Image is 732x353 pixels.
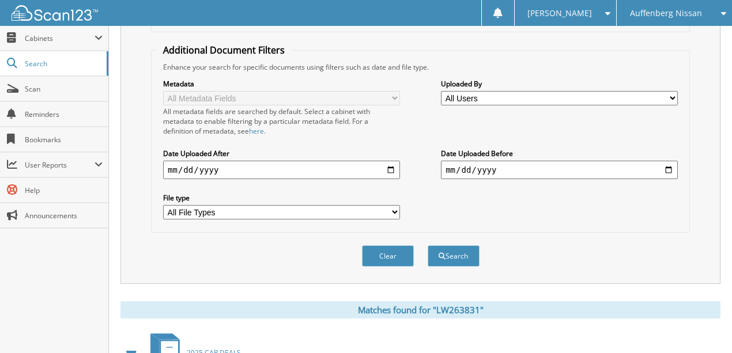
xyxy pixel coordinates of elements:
label: Metadata [163,79,400,89]
div: Enhance your search for specific documents using filters such as date and file type. [157,62,684,72]
label: Date Uploaded After [163,149,400,158]
button: Search [428,245,480,267]
span: Help [25,185,103,195]
label: Date Uploaded Before [441,149,678,158]
span: Scan [25,84,103,94]
input: end [441,161,678,179]
a: here [249,126,264,136]
span: Cabinets [25,33,95,43]
div: All metadata fields are searched by default. Select a cabinet with metadata to enable filtering b... [163,107,400,136]
label: Uploaded By [441,79,678,89]
button: Clear [362,245,414,267]
span: [PERSON_NAME] [527,10,592,17]
legend: Additional Document Filters [157,44,290,56]
span: Announcements [25,211,103,221]
input: start [163,161,400,179]
span: Search [25,59,101,69]
img: scan123-logo-white.svg [12,5,98,21]
span: Bookmarks [25,135,103,145]
iframe: Chat Widget [674,298,732,353]
span: Reminders [25,109,103,119]
span: User Reports [25,160,95,170]
span: Auffenberg Nissan [630,10,702,17]
label: File type [163,193,400,203]
div: Matches found for "LW263831" [120,301,720,318]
